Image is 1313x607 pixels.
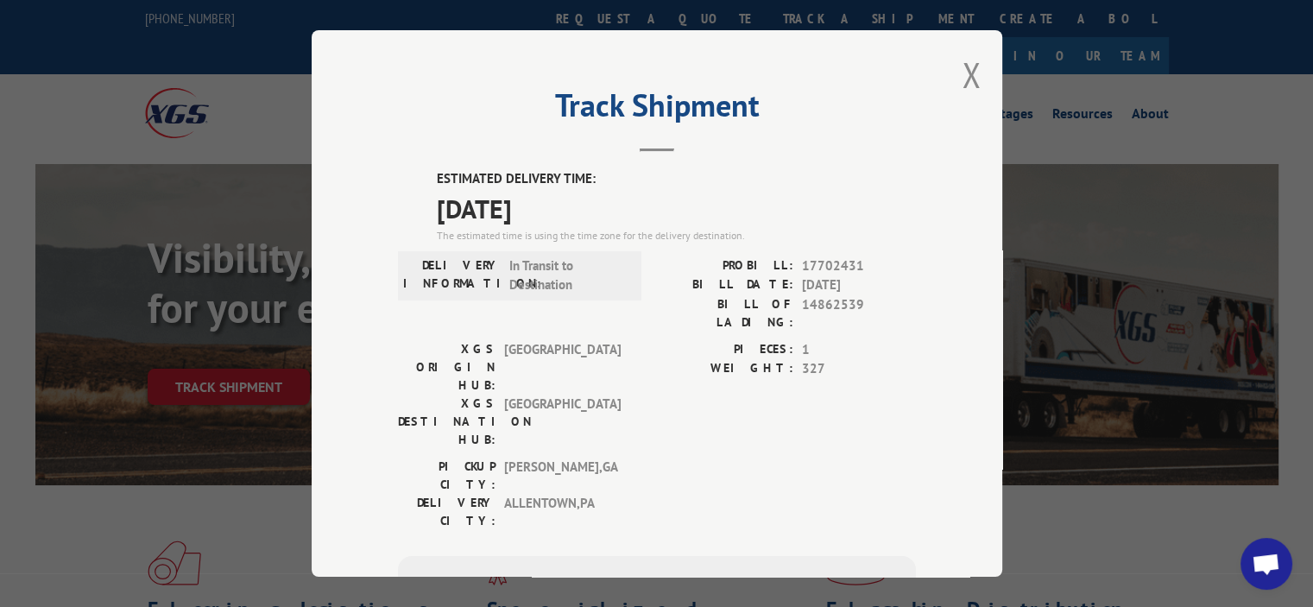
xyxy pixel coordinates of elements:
span: [DATE] [802,275,916,295]
div: Open chat [1240,538,1292,590]
label: BILL DATE: [657,275,793,295]
label: XGS DESTINATION HUB: [398,395,496,449]
div: The estimated time is using the time zone for the delivery destination. [437,228,916,243]
span: 14862539 [802,295,916,332]
span: [PERSON_NAME] , GA [504,458,621,494]
label: PIECES: [657,340,793,360]
span: ALLENTOWN , PA [504,494,621,530]
label: DELIVERY CITY: [398,494,496,530]
h2: Track Shipment [398,93,916,126]
span: [DATE] [437,189,916,228]
span: In Transit to Destination [509,256,626,295]
span: [GEOGRAPHIC_DATA] [504,395,621,449]
label: PROBILL: [657,256,793,276]
span: 17702431 [802,256,916,276]
span: 1 [802,340,916,360]
button: Close modal [962,52,981,98]
span: [GEOGRAPHIC_DATA] [504,340,621,395]
span: 327 [802,359,916,379]
label: ESTIMATED DELIVERY TIME: [437,169,916,189]
label: XGS ORIGIN HUB: [398,340,496,395]
label: BILL OF LADING: [657,295,793,332]
label: WEIGHT: [657,359,793,379]
label: DELIVERY INFORMATION: [403,256,501,295]
label: PICKUP CITY: [398,458,496,494]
